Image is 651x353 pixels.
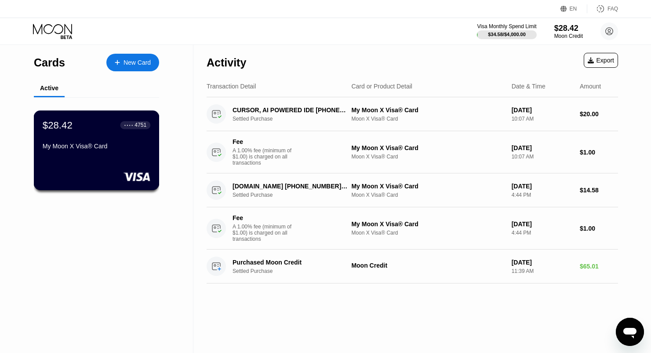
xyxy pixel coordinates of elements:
div: Moon X Visa® Card [351,116,504,122]
div: Visa Monthly Spend Limit [477,23,536,29]
div: Moon X Visa® Card [351,230,504,236]
div: My Moon X Visa® Card [351,221,504,228]
div: Export [588,57,614,64]
div: Moon Credit [351,262,504,269]
div: [DOMAIN_NAME] [PHONE_NUMBER] SESettled PurchaseMy Moon X Visa® CardMoon X Visa® Card[DATE]4:44 PM... [207,173,618,207]
div: Settled Purchase [233,192,356,198]
div: FAQ [607,6,618,12]
div: Settled Purchase [233,116,356,122]
div: Export [584,53,618,68]
div: CURSOR, AI POWERED IDE [PHONE_NUMBER] USSettled PurchaseMy Moon X Visa® CardMoon X Visa® Card[DAT... [207,97,618,131]
div: $65.01 [580,263,618,270]
div: Settled Purchase [233,268,356,274]
div: $28.42 [554,24,583,33]
div: A 1.00% fee (minimum of $1.00) is charged on all transactions [233,224,298,242]
div: [DATE] [512,259,573,266]
div: Fee [233,214,294,221]
div: FAQ [587,4,618,13]
div: New Card [124,59,151,66]
div: [DOMAIN_NAME] [PHONE_NUMBER] SE [233,183,348,190]
div: EN [570,6,577,12]
div: 4751 [135,122,146,128]
div: [DATE] [512,144,573,151]
div: Fee [233,138,294,145]
div: $28.42● ● ● ●4751My Moon X Visa® Card [34,111,159,190]
div: Card or Product Detail [351,83,412,90]
div: 4:44 PM [512,230,573,236]
div: New Card [106,54,159,71]
div: Moon X Visa® Card [351,192,504,198]
div: Purchased Moon CreditSettled PurchaseMoon Credit[DATE]11:39 AM$65.01 [207,250,618,283]
div: Visa Monthly Spend Limit$34.58/$4,000.00 [477,23,536,39]
div: My Moon X Visa® Card [351,144,504,151]
div: EN [560,4,587,13]
div: Purchased Moon Credit [233,259,348,266]
div: Activity [207,56,246,69]
div: My Moon X Visa® Card [43,143,150,150]
div: 11:39 AM [512,268,573,274]
div: Active [40,85,58,92]
div: [DATE] [512,107,573,114]
div: Moon X Visa® Card [351,154,504,160]
div: $28.42 [43,119,73,131]
div: $20.00 [580,110,618,118]
div: Transaction Detail [207,83,256,90]
div: Date & Time [512,83,546,90]
div: CURSOR, AI POWERED IDE [PHONE_NUMBER] US [233,107,348,114]
div: $1.00 [580,149,618,156]
div: 4:44 PM [512,192,573,198]
div: $34.58 / $4,000.00 [488,32,526,37]
div: My Moon X Visa® Card [351,183,504,190]
div: Cards [34,56,65,69]
div: $1.00 [580,225,618,232]
div: Moon Credit [554,33,583,39]
div: [DATE] [512,183,573,190]
div: 10:07 AM [512,154,573,160]
div: A 1.00% fee (minimum of $1.00) is charged on all transactions [233,147,298,166]
div: FeeA 1.00% fee (minimum of $1.00) is charged on all transactionsMy Moon X Visa® CardMoon X Visa® ... [207,207,618,250]
div: [DATE] [512,221,573,228]
div: $14.58 [580,187,618,194]
div: Amount [580,83,601,90]
div: ● ● ● ● [124,124,133,126]
iframe: Button to launch messaging window [616,318,644,346]
div: FeeA 1.00% fee (minimum of $1.00) is charged on all transactionsMy Moon X Visa® CardMoon X Visa® ... [207,131,618,173]
div: $28.42Moon Credit [554,24,583,39]
div: My Moon X Visa® Card [351,107,504,114]
div: 10:07 AM [512,116,573,122]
